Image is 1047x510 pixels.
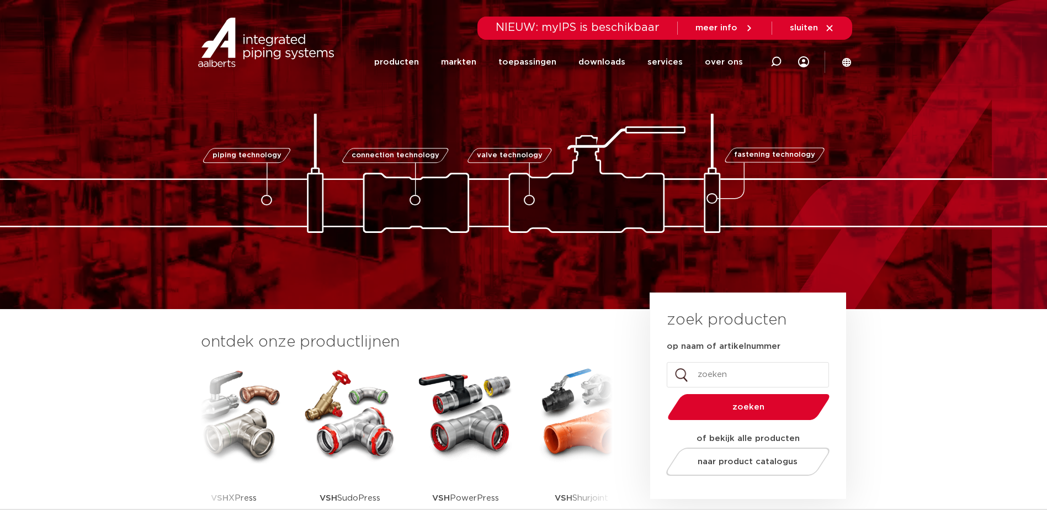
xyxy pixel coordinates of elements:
label: op naam of artikelnummer [667,341,780,352]
a: producten [374,41,419,83]
span: connection technology [351,152,439,159]
span: naar product catalogus [698,458,798,466]
h3: zoek producten [667,309,786,331]
span: sluiten [790,24,818,32]
h3: ontdek onze productlijnen [201,331,613,353]
strong: VSH [320,494,337,502]
span: fastening technology [734,152,815,159]
div: my IPS [798,40,809,84]
button: zoeken [663,393,834,421]
strong: of bekijk alle producten [697,434,800,443]
a: meer info [695,23,754,33]
a: naar product catalogus [663,448,832,476]
span: valve technology [477,152,543,159]
a: downloads [578,41,625,83]
span: meer info [695,24,737,32]
a: toepassingen [498,41,556,83]
span: NIEUW: myIPS is beschikbaar [496,22,660,33]
strong: VSH [432,494,450,502]
a: services [647,41,683,83]
strong: VSH [211,494,228,502]
a: markten [441,41,476,83]
span: piping technology [212,152,281,159]
a: over ons [705,41,743,83]
strong: VSH [555,494,572,502]
input: zoeken [667,362,829,387]
span: zoeken [696,403,801,411]
a: sluiten [790,23,835,33]
nav: Menu [374,41,743,83]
